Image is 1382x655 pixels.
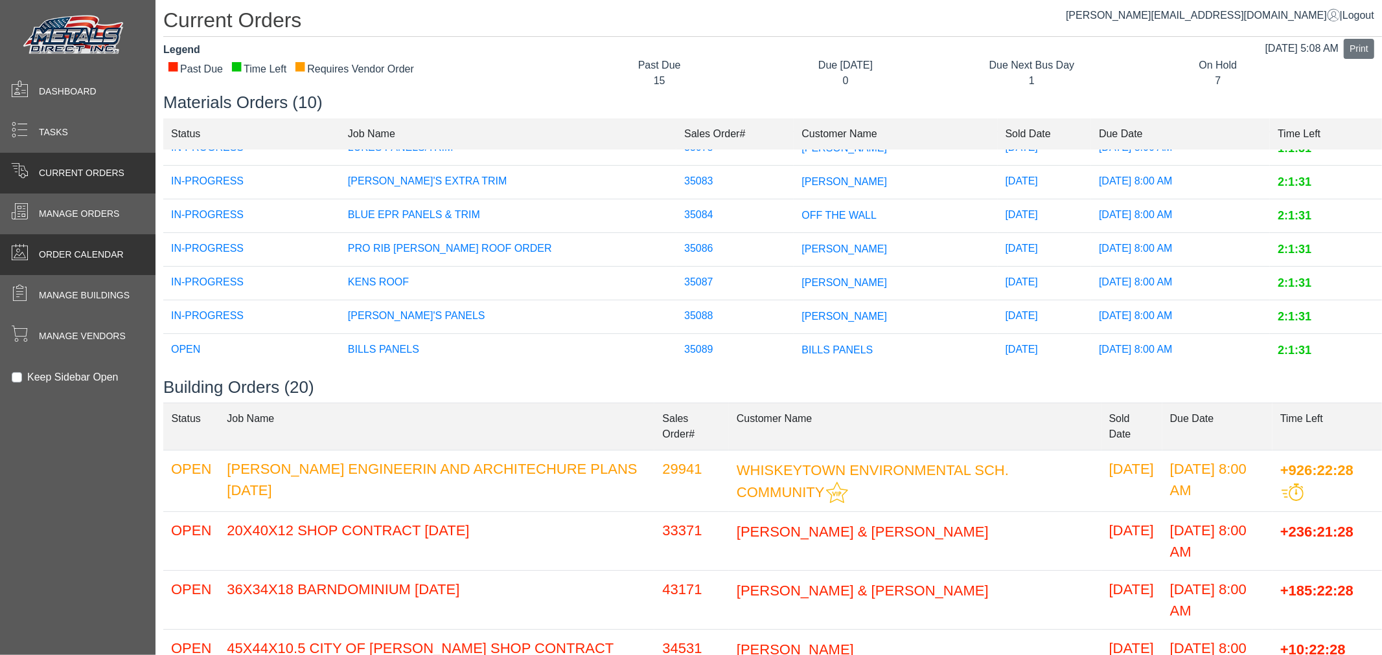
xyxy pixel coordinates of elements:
td: 33371 [654,511,728,570]
td: Sold Date [998,118,1092,150]
span: [PERSON_NAME] [801,142,887,153]
span: 2:1:31 [1278,243,1311,256]
td: 43171 [654,570,728,629]
td: Time Left [1273,403,1382,450]
span: Current Orders [39,166,124,180]
td: OPEN [163,570,219,629]
td: OPEN [163,511,219,570]
div: ■ [231,61,242,71]
td: [DATE] 8:00 AM [1162,570,1273,629]
td: OPEN [163,333,340,367]
td: KENS ROOF [340,266,676,300]
span: OFF THE WALL [801,210,877,221]
span: Manage Buildings [39,289,130,302]
span: [PERSON_NAME] & [PERSON_NAME] [737,582,989,598]
td: 35089 [676,333,794,367]
td: [DATE] 8:00 AM [1091,333,1270,367]
td: 35083 [676,165,794,199]
span: [PERSON_NAME] [801,277,887,288]
td: 35088 [676,300,794,333]
span: Tasks [39,126,68,139]
td: OPEN [163,450,219,511]
div: | [1066,8,1374,23]
td: BLUE EPR PANELS & TRIM [340,199,676,232]
td: [DATE] 8:00 AM [1162,511,1273,570]
div: 1 [949,73,1115,89]
h1: Current Orders [163,8,1382,37]
td: [PERSON_NAME]'S PANELS [340,300,676,333]
span: 2:1:31 [1278,209,1311,222]
div: 7 [1134,73,1301,89]
div: ■ [167,61,179,71]
td: Sales Order# [654,403,728,450]
td: Time Left [1270,118,1382,150]
td: [DATE] [998,333,1092,367]
td: [DATE] 8:00 AM [1162,450,1273,511]
div: Due [DATE] [762,58,928,73]
span: [PERSON_NAME] [801,176,887,187]
span: Order Calendar [39,248,124,261]
div: Past Due [576,58,743,73]
td: [DATE] [1101,511,1162,570]
div: Past Due [167,61,223,77]
td: 29941 [654,450,728,511]
span: [PERSON_NAME] & [PERSON_NAME] [737,523,989,539]
td: [DATE] [998,232,1092,266]
span: Logout [1342,10,1374,21]
span: 2:1:31 [1278,310,1311,323]
td: IN-PROGRESS [163,199,340,232]
span: 2:1:31 [1278,175,1311,188]
td: Status [163,118,340,150]
td: Customer Name [794,118,997,150]
div: Due Next Bus Day [949,58,1115,73]
div: 15 [576,73,743,89]
span: +926:22:28 [1280,461,1353,478]
h3: Building Orders (20) [163,377,1382,397]
td: 36X34X18 BARNDOMINIUM [DATE] [219,570,654,629]
div: ■ [294,61,306,71]
span: 2:1:31 [1278,276,1311,289]
td: Job Name [340,118,676,150]
td: IN-PROGRESS [163,266,340,300]
span: BILLS PANELS [801,344,873,355]
h3: Materials Orders (10) [163,93,1382,113]
span: [DATE] 5:08 AM [1265,43,1339,54]
td: [DATE] 8:00 AM [1091,199,1270,232]
td: Due Date [1162,403,1273,450]
span: +236:21:28 [1280,523,1353,539]
span: [PERSON_NAME][EMAIL_ADDRESS][DOMAIN_NAME] [1066,10,1340,21]
td: 20X40X12 SHOP CONTRACT [DATE] [219,511,654,570]
span: Manage Orders [39,207,119,221]
td: [DATE] 8:00 AM [1091,232,1270,266]
td: Customer Name [729,403,1101,450]
td: IN-PROGRESS [163,300,340,333]
img: Metals Direct Inc Logo [19,12,130,60]
td: [DATE] [998,266,1092,300]
td: [PERSON_NAME] ENGINEERIN AND ARCHITECHURE PLANS [DATE] [219,450,654,511]
td: PRO RIB [PERSON_NAME] ROOF ORDER [340,232,676,266]
td: 35084 [676,199,794,232]
td: BILLS PANELS [340,333,676,367]
img: This customer should be prioritized [826,482,848,504]
td: IN-PROGRESS [163,232,340,266]
td: Due Date [1091,118,1270,150]
div: 0 [762,73,928,89]
td: Status [163,403,219,450]
td: [DATE] [1101,570,1162,629]
td: Sold Date [1101,403,1162,450]
span: Manage Vendors [39,329,126,343]
td: [DATE] 8:00 AM [1091,300,1270,333]
td: [DATE] 8:00 AM [1091,165,1270,199]
td: Job Name [219,403,654,450]
span: 2:1:31 [1278,344,1311,357]
span: WHISKEYTOWN ENVIRONMENTAL SCH. COMMUNITY [737,461,1009,500]
div: Time Left [231,61,286,77]
td: [DATE] [998,300,1092,333]
td: [DATE] [998,165,1092,199]
td: Sales Order# [676,118,794,150]
div: On Hold [1134,58,1301,73]
td: [DATE] [1101,450,1162,511]
span: +185:22:28 [1280,582,1353,598]
td: IN-PROGRESS [163,165,340,199]
span: [PERSON_NAME] [801,243,887,254]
